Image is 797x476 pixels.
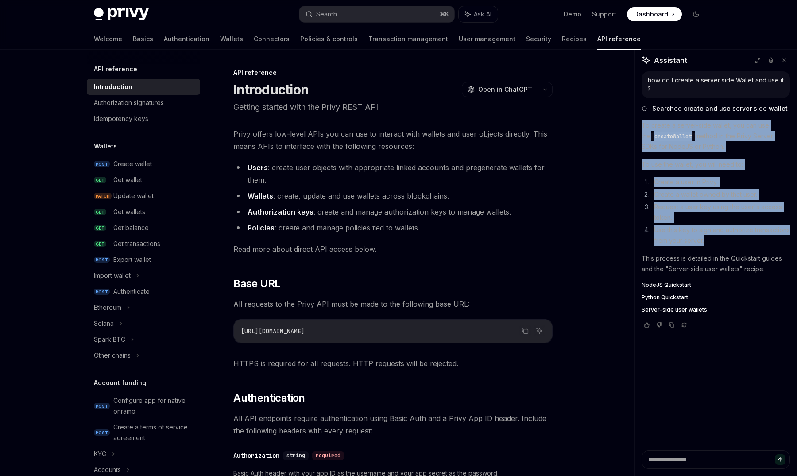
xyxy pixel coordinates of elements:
a: Policies & controls [300,28,358,50]
h5: API reference [94,64,137,74]
button: Copy the contents from the code block [519,325,531,336]
div: Authorization signatures [94,98,164,108]
strong: Authorization keys [248,207,313,216]
span: Assistant [654,55,687,66]
div: Search... [316,9,341,20]
span: HTTPS is required for all requests. HTTP requests will be rejected. [233,357,553,370]
li: Create a wallet owned by that user. [651,189,790,200]
div: Update wallet [113,191,154,201]
div: KYC [94,449,106,459]
button: Open in ChatGPT [462,82,538,97]
strong: Users [248,163,268,172]
span: POST [94,403,110,410]
span: GET [94,209,106,215]
span: GET [94,177,106,183]
strong: Wallets [248,191,273,200]
a: Introduction [87,79,200,95]
div: Other chains [94,350,131,361]
div: Introduction [94,82,132,92]
a: Dashboard [627,7,682,21]
a: Wallets [220,28,243,50]
div: Get wallets [113,207,145,217]
li: : create user objects with appropriate linked accounts and pregenerate wallets for them. [233,161,553,186]
button: Toggle dark mode [689,7,703,21]
span: Base URL [233,277,280,291]
a: Security [526,28,551,50]
div: Export wallet [113,254,151,265]
div: how do I create a server side Wallet and use it ? [648,76,784,94]
a: POSTAuthenticate [87,284,200,300]
span: Server-side user wallets [642,306,707,313]
div: Spark BTC [94,334,125,345]
span: Dashboard [634,10,668,19]
div: Get balance [113,222,149,233]
span: Python Quickstart [642,294,688,301]
span: ⌘ K [440,11,449,18]
button: Send message [775,454,785,465]
span: All API endpoints require authentication using Basic Auth and a Privy App ID header. Include the ... [233,412,553,437]
a: NodeJS Quickstart [642,281,790,289]
a: Recipes [562,28,587,50]
a: POSTCreate a terms of service agreement [87,419,200,446]
span: Read more about direct API access below. [233,243,553,255]
span: POST [94,429,110,436]
li: Use this key to sign and authorize transactions from your server. [651,225,790,246]
span: Searched create and use server side wallet [652,104,788,113]
div: Idempotency keys [94,113,148,124]
a: GETGet wallet [87,172,200,188]
div: Import wallet [94,270,131,281]
span: Open in ChatGPT [478,85,532,94]
span: Authentication [233,391,305,405]
span: POST [94,289,110,295]
a: Demo [564,10,581,19]
span: GET [94,241,106,247]
div: Authorization [233,451,279,460]
strong: Policies [248,223,275,232]
a: Connectors [254,28,290,50]
p: To create a server-side wallet, you can use the method in the Privy Server SDKs for NodeJS or Pyt... [642,120,790,152]
button: Ask AI [534,325,545,336]
li: : create and manage authorization keys to manage wallets. [233,206,553,218]
a: Transaction management [368,28,448,50]
span: PATCH [94,193,112,199]
h5: Account funding [94,378,146,388]
h5: Wallets [94,141,117,152]
span: createWallet [654,133,692,140]
a: API reference [597,28,641,50]
button: Search...⌘K [299,6,454,22]
a: POSTCreate wallet [87,156,200,172]
a: GETGet transactions [87,236,200,252]
li: Create a user in Privy. [651,177,790,187]
a: GETGet balance [87,220,200,236]
div: Create wallet [113,159,152,169]
span: NodeJS Quickstart [642,281,691,289]
h1: Introduction [233,82,309,98]
span: [URL][DOMAIN_NAME] [241,327,305,335]
div: Get wallet [113,175,142,185]
a: Python Quickstart [642,294,790,301]
div: Ethereum [94,302,121,313]
a: POSTConfigure app for native onramp [87,393,200,419]
span: All requests to the Privy API must be made to the following base URL: [233,298,553,310]
div: Authenticate [113,286,150,297]
a: GETGet wallets [87,204,200,220]
div: Solana [94,318,114,329]
a: Basics [133,28,153,50]
div: API reference [233,68,553,77]
span: GET [94,225,106,231]
a: POSTExport wallet [87,252,200,268]
p: This process is detailed in the Quickstart guides and the "Server-side user wallets" recipe. [642,253,790,274]
li: : create and manage policies tied to wallets. [233,222,553,234]
img: dark logo [94,8,149,20]
li: : create, update and use wallets across blockchains. [233,190,553,202]
span: POST [94,257,110,263]
a: Support [592,10,616,19]
div: Accounts [94,464,121,475]
a: Server-side user wallets [642,306,790,313]
li: Request a user key using the user's access token. [651,202,790,223]
button: Ask AI [459,6,498,22]
span: Privy offers low-level APIs you can use to interact with wallets and user objects directly. This ... [233,128,553,152]
a: Idempotency keys [87,111,200,127]
div: Configure app for native onramp [113,395,195,417]
button: Searched create and use server side wallet [642,104,790,113]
